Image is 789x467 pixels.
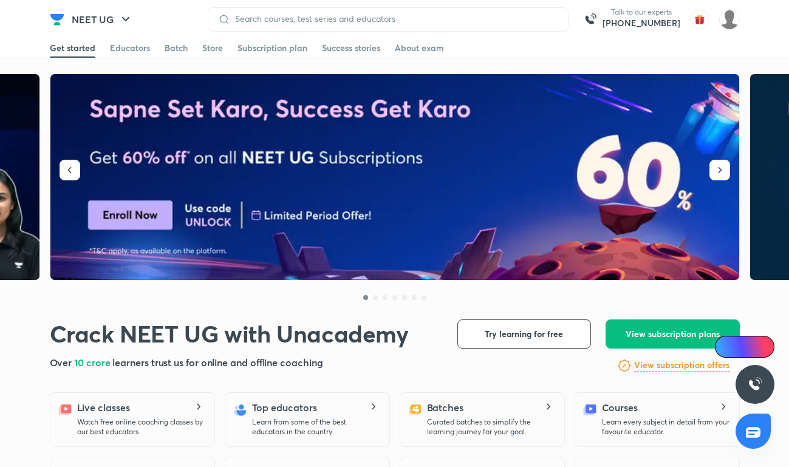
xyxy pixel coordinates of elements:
input: Search courses, test series and educators [230,14,558,24]
img: Icon [722,342,732,352]
span: Try learning for free [485,328,563,340]
button: NEET UG [64,7,140,32]
img: call-us [578,7,603,32]
span: Over [50,356,75,369]
span: Ai Doubts [735,342,767,352]
a: Educators [110,38,150,58]
a: About exam [395,38,444,58]
h1: Crack NEET UG with Unacademy [50,319,409,348]
h5: Batches [427,400,463,415]
a: Subscription plan [237,38,307,58]
span: learners trust us for online and offline coaching [112,356,323,369]
a: Ai Doubts [715,336,774,358]
h5: Top educators [252,400,317,415]
h5: Courses [602,400,638,415]
a: Success stories [322,38,380,58]
a: [PHONE_NUMBER] [603,17,680,29]
img: Disha C [719,9,740,30]
img: ttu [748,377,762,392]
span: View subscription plans [626,328,720,340]
h5: Live classes [77,400,130,415]
a: Batch [165,38,188,58]
img: Company Logo [50,12,64,27]
div: Educators [110,42,150,54]
p: Curated batches to simplify the learning journey for your goal. [427,417,555,437]
p: Learn from some of the best educators in the country. [252,417,380,437]
div: About exam [395,42,444,54]
span: 10 crore [74,356,112,369]
a: Store [202,38,223,58]
div: Get started [50,42,95,54]
img: avatar [690,10,709,29]
div: Subscription plan [237,42,307,54]
a: View subscription offers [634,358,729,373]
p: Learn every subject in detail from your favourite educator. [602,417,729,437]
button: Try learning for free [457,319,591,349]
button: View subscription plans [606,319,740,349]
p: Talk to our experts [603,7,680,17]
div: Success stories [322,42,380,54]
h6: View subscription offers [634,359,729,372]
div: Batch [165,42,188,54]
div: Store [202,42,223,54]
p: Watch free online coaching classes by our best educators. [77,417,205,437]
a: Get started [50,38,95,58]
